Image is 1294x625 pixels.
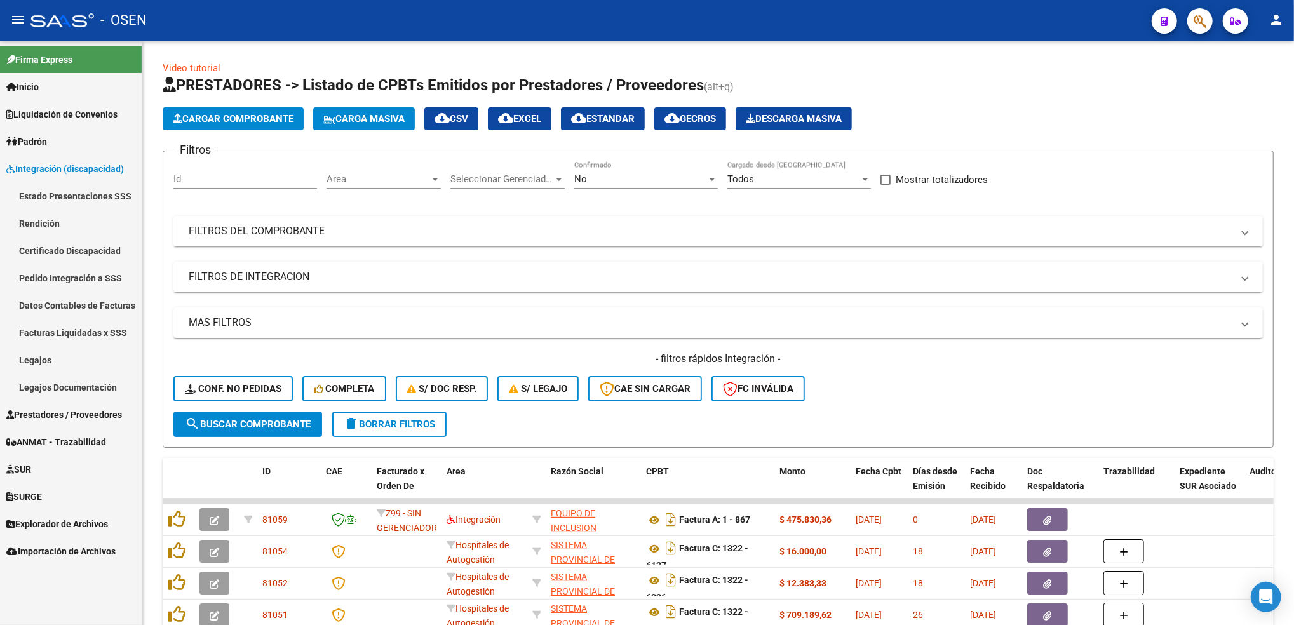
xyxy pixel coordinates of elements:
datatable-header-cell: ID [257,458,321,514]
app-download-masive: Descarga masiva de comprobantes (adjuntos) [736,107,852,130]
mat-expansion-panel-header: FILTROS DE INTEGRACION [173,262,1263,292]
button: CSV [424,107,478,130]
span: [DATE] [970,514,996,525]
span: Seleccionar Gerenciador [450,173,553,185]
span: Borrar Filtros [344,419,435,430]
i: Descargar documento [663,509,679,530]
span: Prestadores / Proveedores [6,408,122,422]
mat-icon: cloud_download [571,111,586,126]
button: S/ Doc Resp. [396,376,489,401]
span: Monto [779,466,805,476]
button: FC Inválida [711,376,805,401]
span: Trazabilidad [1103,466,1155,476]
datatable-header-cell: Doc Respaldatoria [1022,458,1098,514]
span: 81054 [262,546,288,556]
datatable-header-cell: Area [441,458,527,514]
span: ID [262,466,271,476]
span: Cargar Comprobante [173,113,293,124]
i: Descargar documento [663,538,679,558]
span: 18 [913,578,923,588]
span: Inicio [6,80,39,94]
button: CAE SIN CARGAR [588,376,702,401]
button: Gecros [654,107,726,130]
span: FC Inválida [723,383,793,394]
span: Fecha Recibido [970,466,1006,491]
span: CAE SIN CARGAR [600,383,691,394]
datatable-header-cell: CPBT [641,458,774,514]
strong: Factura A: 1 - 867 [679,515,750,525]
i: Descargar documento [663,570,679,590]
span: Días desde Emisión [913,466,957,491]
span: Hospitales de Autogestión [447,572,509,596]
span: [DATE] [856,514,882,525]
button: Cargar Comprobante [163,107,304,130]
span: ANMAT - Trazabilidad [6,435,106,449]
button: Estandar [561,107,645,130]
button: Completa [302,376,386,401]
span: Completa [314,383,375,394]
span: Auditoria [1250,466,1287,476]
span: Area [447,466,466,476]
span: Doc Respaldatoria [1027,466,1084,491]
span: Facturado x Orden De [377,466,424,491]
datatable-header-cell: Trazabilidad [1098,458,1175,514]
span: Mostrar totalizadores [896,172,988,187]
div: 30691822849 [551,570,636,596]
mat-panel-title: FILTROS DEL COMPROBANTE [189,224,1232,238]
span: Padrón [6,135,47,149]
datatable-header-cell: Fecha Recibido [965,458,1022,514]
mat-expansion-panel-header: FILTROS DEL COMPROBANTE [173,216,1263,246]
button: Descarga Masiva [736,107,852,130]
span: Firma Express [6,53,72,67]
span: Importación de Archivos [6,544,116,558]
span: [DATE] [970,610,996,620]
span: Fecha Cpbt [856,466,901,476]
span: Area [327,173,429,185]
span: SISTEMA PROVINCIAL DE SALUD [551,572,615,611]
h3: Filtros [173,141,217,159]
i: Descargar documento [663,601,679,622]
span: CPBT [646,466,669,476]
span: SISTEMA PROVINCIAL DE SALUD [551,540,615,579]
span: Liquidación de Convenios [6,107,118,121]
div: 30691822849 [551,538,636,565]
mat-icon: cloud_download [435,111,450,126]
span: Descarga Masiva [746,113,842,124]
mat-icon: person [1269,12,1284,27]
span: Expediente SUR Asociado [1180,466,1236,491]
span: S/ legajo [509,383,567,394]
span: PRESTADORES -> Listado de CPBTs Emitidos por Prestadores / Proveedores [163,76,704,94]
mat-icon: menu [10,12,25,27]
mat-icon: search [185,416,200,431]
span: CSV [435,113,468,124]
span: 81051 [262,610,288,620]
mat-icon: cloud_download [498,111,513,126]
datatable-header-cell: CAE [321,458,372,514]
span: Buscar Comprobante [185,419,311,430]
span: Integración [447,514,501,525]
button: Conf. no pedidas [173,376,293,401]
datatable-header-cell: Monto [774,458,851,514]
span: Explorador de Archivos [6,517,108,531]
h4: - filtros rápidos Integración - [173,352,1263,366]
span: [DATE] [856,546,882,556]
span: Gecros [664,113,716,124]
datatable-header-cell: Días desde Emisión [908,458,965,514]
span: Estandar [571,113,635,124]
span: 26 [913,610,923,620]
span: 81059 [262,514,288,525]
mat-icon: delete [344,416,359,431]
mat-panel-title: FILTROS DE INTEGRACION [189,270,1232,284]
span: Todos [727,173,754,185]
span: SUR [6,462,31,476]
span: EQUIPO DE INCLUSION CRECIENDO JUNTOS S.R.L. [551,508,635,561]
datatable-header-cell: Razón Social [546,458,641,514]
button: Borrar Filtros [332,412,447,437]
span: (alt+q) [704,81,734,93]
button: Carga Masiva [313,107,415,130]
span: [DATE] [856,578,882,588]
a: Video tutorial [163,62,220,74]
datatable-header-cell: Expediente SUR Asociado [1175,458,1244,514]
span: S/ Doc Resp. [407,383,477,394]
span: No [574,173,587,185]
